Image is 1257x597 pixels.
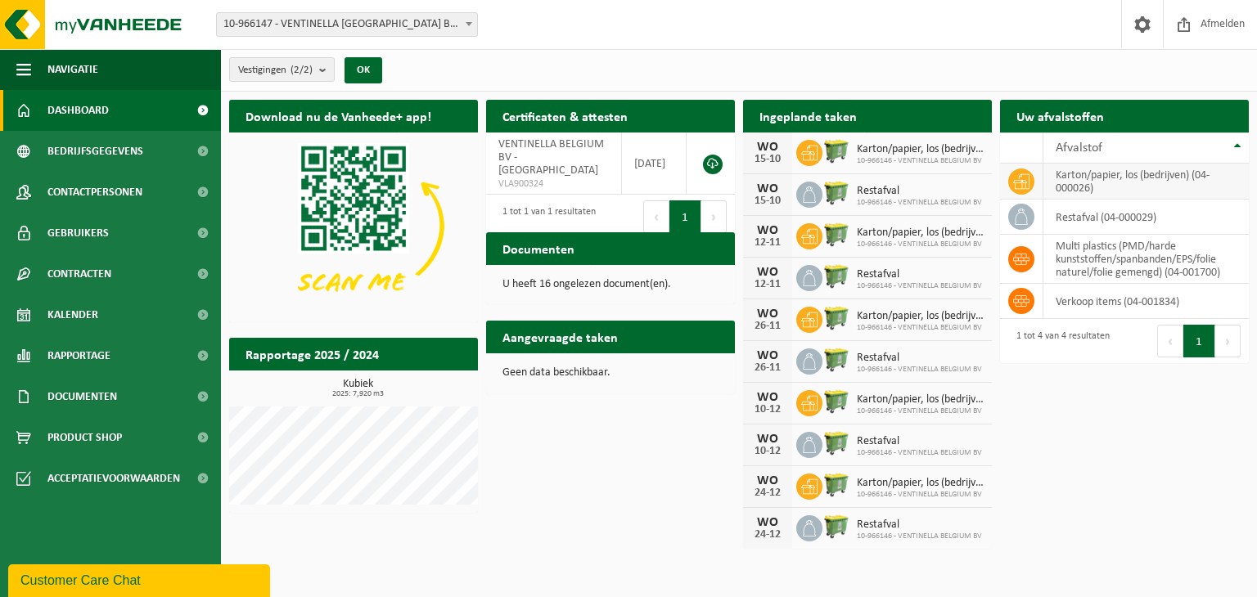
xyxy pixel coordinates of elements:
div: 12-11 [751,279,784,290]
span: 10-966146 - VENTINELLA BELGIUM BV [857,323,984,333]
div: 26-11 [751,362,784,374]
td: multi plastics (PMD/harde kunststoffen/spanbanden/EPS/folie naturel/folie gemengd) (04-001700) [1043,235,1249,284]
span: Afvalstof [1056,141,1102,155]
div: 24-12 [751,529,784,541]
div: WO [751,307,784,321]
span: Restafval [857,352,982,365]
span: Karton/papier, los (bedrijven) [857,310,984,323]
div: 1 tot 4 van 4 resultaten [1008,323,1110,359]
span: Karton/papier, los (bedrijven) [857,227,984,240]
h2: Certificaten & attesten [486,100,644,132]
span: Gebruikers [47,213,109,254]
h2: Ingeplande taken [743,100,873,132]
img: WB-0660-HPE-GN-50 [822,429,850,457]
h2: Uw afvalstoffen [1000,100,1120,132]
span: Contracten [47,254,111,294]
span: Navigatie [47,49,98,90]
div: WO [751,516,784,529]
div: WO [751,433,784,446]
td: verkoop items (04-001834) [1043,284,1249,319]
div: 26-11 [751,321,784,332]
span: VENTINELLA BELGIUM BV - [GEOGRAPHIC_DATA] [498,138,604,177]
h3: Kubiek [237,379,478,398]
img: WB-0660-HPE-GN-50 [822,513,850,541]
img: WB-0660-HPE-GN-50 [822,221,850,249]
div: 15-10 [751,154,784,165]
a: Bekijk rapportage [356,370,476,402]
div: WO [751,474,784,487]
span: 10-966146 - VENTINELLA BELGIUM BV [857,198,982,208]
count: (2/2) [291,65,313,75]
h2: Documenten [486,232,591,264]
div: 1 tot 1 van 1 resultaten [494,199,596,235]
div: 15-10 [751,195,784,207]
div: WO [751,391,784,404]
span: 10-966146 - VENTINELLA BELGIUM BV [857,448,982,458]
iframe: chat widget [8,561,273,597]
img: WB-0660-HPE-GN-50 [822,137,850,165]
span: Documenten [47,376,117,417]
td: karton/papier, los (bedrijven) (04-000026) [1043,164,1249,200]
span: Karton/papier, los (bedrijven) [857,393,984,406]
div: 10-12 [751,446,784,457]
span: Bedrijfsgegevens [47,131,143,172]
img: WB-0660-HPE-GN-50 [822,346,850,374]
span: 10-966146 - VENTINELLA BELGIUM BV [857,156,984,166]
h2: Aangevraagde taken [486,321,634,352]
span: Restafval [857,268,982,281]
button: Next [701,200,727,233]
td: restafval (04-000029) [1043,200,1249,235]
span: 10-966146 - VENTINELLA BELGIUM BV [857,406,984,416]
span: 10-966146 - VENTINELLA BELGIUM BV [857,490,984,500]
div: WO [751,141,784,154]
div: WO [751,182,784,195]
span: 10-966146 - VENTINELLA BELGIUM BV [857,532,982,541]
button: Next [1215,325,1241,357]
span: Vestigingen [238,58,313,83]
button: Vestigingen(2/2) [229,57,335,82]
h2: Rapportage 2025 / 2024 [229,338,395,370]
p: Geen data beschikbaar. [502,367,719,379]
img: Download de VHEPlus App [229,132,478,319]
img: WB-0660-HPE-GN-50 [822,263,850,290]
img: WB-0660-HPE-GN-50 [822,388,850,415]
span: Karton/papier, los (bedrijven) [857,143,984,156]
span: Product Shop [47,417,122,458]
img: WB-0660-HPE-GN-50 [822,179,850,207]
span: Acceptatievoorwaarden [47,458,180,499]
div: 10-12 [751,404,784,415]
span: Restafval [857,185,982,198]
span: 10-966147 - VENTINELLA BELGIUM BV - KORTRIJK [216,12,478,37]
span: 10-966146 - VENTINELLA BELGIUM BV [857,240,984,249]
img: WB-0660-HPE-GN-50 [822,304,850,332]
td: [DATE] [622,132,687,195]
div: 24-12 [751,487,784,499]
div: WO [751,266,784,279]
div: 12-11 [751,237,784,249]
span: VLA900324 [498,177,609,191]
span: Contactpersonen [47,172,142,213]
img: WB-0660-HPE-GN-50 [822,471,850,499]
button: Previous [1157,325,1183,357]
div: WO [751,349,784,362]
div: WO [751,224,784,237]
span: 10-966146 - VENTINELLA BELGIUM BV [857,281,982,291]
span: Karton/papier, los (bedrijven) [857,477,984,490]
span: 10-966146 - VENTINELLA BELGIUM BV [857,365,982,375]
span: Restafval [857,518,982,532]
span: 2025: 7,920 m3 [237,390,478,398]
span: Rapportage [47,335,110,376]
button: Previous [643,200,669,233]
span: Dashboard [47,90,109,131]
span: 10-966147 - VENTINELLA BELGIUM BV - KORTRIJK [217,13,477,36]
span: Kalender [47,294,98,335]
button: 1 [669,200,701,233]
button: 1 [1183,325,1215,357]
p: U heeft 16 ongelezen document(en). [502,279,719,290]
button: OK [345,57,382,83]
span: Restafval [857,435,982,448]
h2: Download nu de Vanheede+ app! [229,100,448,132]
